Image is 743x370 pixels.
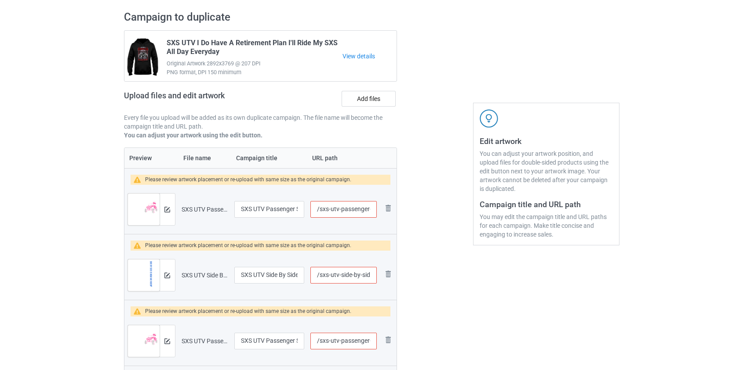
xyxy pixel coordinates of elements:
[164,338,170,344] img: svg+xml;base64,PD94bWwgdmVyc2lvbj0iMS4wIiBlbmNvZGluZz0iVVRGLTgiPz4KPHN2ZyB3aWR0aD0iMTRweCIgaGVpZ2...
[128,325,160,367] img: original.png
[383,334,393,345] img: svg+xml;base64,PD94bWwgdmVyc2lvbj0iMS4wIiBlbmNvZGluZz0iVVRGLTgiPz4KPHN2ZyB3aWR0aD0iMjhweCIgaGVpZ2...
[480,212,613,239] div: You may edit the campaign title and URL paths for each campaign. Make title concise and engaging ...
[128,259,160,302] img: original.png
[383,203,393,213] img: svg+xml;base64,PD94bWwgdmVyc2lvbj0iMS4wIiBlbmNvZGluZz0iVVRGLTgiPz4KPHN2ZyB3aWR0aD0iMjhweCIgaGVpZ2...
[383,269,393,279] img: svg+xml;base64,PD94bWwgdmVyc2lvbj0iMS4wIiBlbmNvZGluZz0iVVRGLTgiPz4KPHN2ZyB3aWR0aD0iMjhweCIgaGVpZ2...
[182,271,228,280] div: SXS UTV Side By Side Is How We Ride.png
[124,132,262,139] b: You can adjust your artwork using the edit button.
[182,337,228,345] div: SXS UTV Passenger Seat Princess [PERSON_NAME].png
[124,91,288,107] h2: Upload files and edit artwork
[145,306,351,316] div: Please review artwork placement or re-upload with same size as the original campaign.
[134,176,146,183] img: warning
[164,273,170,278] img: svg+xml;base64,PD94bWwgdmVyc2lvbj0iMS4wIiBlbmNvZGluZz0iVVRGLTgiPz4KPHN2ZyB3aWR0aD0iMTRweCIgaGVpZ2...
[167,59,343,68] span: Original Artwork 2892x3769 @ 207 DPI
[480,199,613,209] h3: Campaign title and URL path
[480,109,498,128] img: svg+xml;base64,PD94bWwgdmVyc2lvbj0iMS4wIiBlbmNvZGluZz0iVVRGLTgiPz4KPHN2ZyB3aWR0aD0iNDJweCIgaGVpZ2...
[178,148,231,168] th: File name
[480,149,613,193] div: You can adjust your artwork position, and upload files for double-sided products using the edit b...
[124,113,397,131] p: Every file you upload will be added as its own duplicate campaign. The file name will become the ...
[128,194,160,236] img: original.png
[145,241,351,251] div: Please review artwork placement or re-upload with same size as the original campaign.
[124,148,178,168] th: Preview
[182,205,228,214] div: SXS UTV Passenger Seat Princess [PERSON_NAME].png
[231,148,308,168] th: Campaign title
[342,91,396,107] label: Add files
[167,39,343,59] span: SXS UTV I Do Have A Retirement Plan I'll Ride My SXS All Day Everyday
[167,68,343,77] span: PNG format, DPI 150 minimum
[124,11,397,24] h2: Campaign to duplicate
[480,136,613,146] h3: Edit artwork
[145,175,351,185] div: Please review artwork placement or re-upload with same size as the original campaign.
[342,52,397,61] a: View details
[307,148,379,168] th: URL path
[134,308,146,315] img: warning
[134,242,146,249] img: warning
[164,207,170,212] img: svg+xml;base64,PD94bWwgdmVyc2lvbj0iMS4wIiBlbmNvZGluZz0iVVRGLTgiPz4KPHN2ZyB3aWR0aD0iMTRweCIgaGVpZ2...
